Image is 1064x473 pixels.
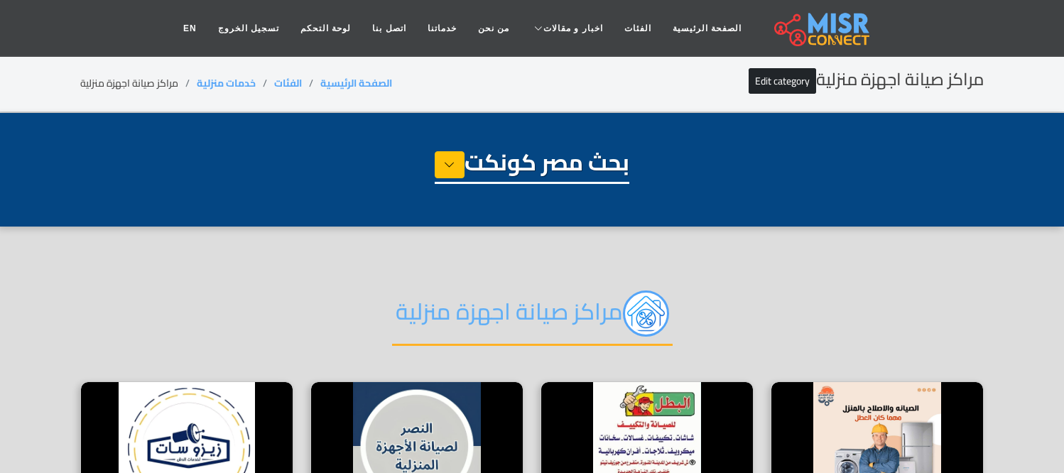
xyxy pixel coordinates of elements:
img: main.misr_connect [774,11,869,46]
a: الفئات [614,15,662,42]
a: لوحة التحكم [290,15,362,42]
a: اتصل بنا [362,15,416,42]
a: اخبار و مقالات [520,15,614,42]
a: خدمات منزلية [197,74,256,92]
a: تسجيل الخروج [207,15,290,42]
img: wlsZ6u12aQhpe1L9NqMF.png [623,290,669,337]
a: Edit category [749,68,816,94]
h1: بحث مصر كونكت [435,148,629,184]
h2: مراكز صيانة اجهزة منزلية [392,290,673,346]
a: الصفحة الرئيسية [320,74,392,92]
a: الفئات [274,74,302,92]
li: مراكز صيانة اجهزة منزلية [80,76,197,91]
a: خدماتنا [417,15,467,42]
a: EN [173,15,207,42]
h2: مراكز صيانة اجهزة منزلية [749,70,984,90]
a: الصفحة الرئيسية [662,15,752,42]
a: من نحن [467,15,520,42]
span: اخبار و مقالات [543,22,603,35]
